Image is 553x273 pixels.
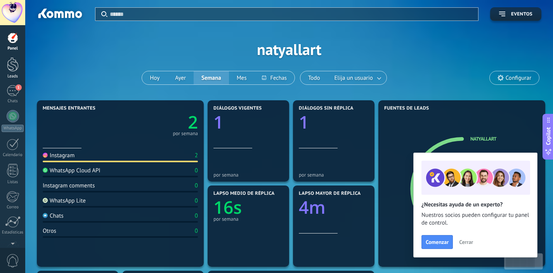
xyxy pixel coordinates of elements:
div: Estadísticas [2,230,24,235]
button: Fechas [254,71,294,84]
text: 16s [213,196,242,219]
div: 0 [195,167,198,174]
div: Panel [2,46,24,51]
a: natyallart [470,136,496,142]
span: Eventos [511,12,532,17]
a: 2 [120,110,198,134]
span: Diálogos vigentes [213,106,262,111]
img: Chats [43,213,48,218]
div: 0 [195,227,198,235]
span: Mensajes entrantes [43,106,95,111]
div: Leads [2,74,24,79]
text: 2 [188,110,198,134]
div: 0 [195,197,198,204]
button: Elija un usuario [328,71,387,84]
div: por semana [299,172,369,178]
button: Eventos [490,7,541,21]
img: WhatsApp Cloud API [43,168,48,173]
div: 2 [195,152,198,159]
button: Semana [194,71,229,84]
div: WhatsApp [2,125,24,132]
div: Instagram comments [43,182,95,189]
span: Configurar [506,75,531,81]
span: Copilot [544,127,552,145]
button: Todo [300,71,328,84]
div: por semana [173,132,198,136]
div: Calendario [2,153,24,158]
text: 1 [213,110,224,134]
a: 4m [299,196,369,219]
button: Cerrar [456,236,477,248]
div: Otros [43,227,56,235]
span: Fuentes de leads [384,106,429,111]
h2: ¿Necesitas ayuda de un experto? [421,201,529,208]
span: 1 [16,84,22,91]
text: 1 [299,110,309,134]
div: Listas [2,180,24,185]
div: Instagram [43,152,75,159]
div: Correo [2,205,24,210]
span: Diálogos sin réplica [299,106,354,111]
div: Chats [2,99,24,104]
button: Mes [229,71,255,84]
img: Instagram [43,153,48,158]
button: Ayer [167,71,194,84]
div: por semana [213,172,283,178]
div: Chats [43,212,64,220]
div: 0 [195,212,198,220]
span: Elija un usuario [333,73,374,83]
text: 4m [299,196,326,219]
img: WhatsApp Lite [43,198,48,203]
span: Nuestros socios pueden configurar tu panel de control. [421,211,529,227]
span: Lapso medio de réplica [213,191,275,196]
span: Lapso mayor de réplica [299,191,361,196]
div: 0 [195,182,198,189]
span: Cerrar [459,239,473,245]
div: WhatsApp Lite [43,197,86,204]
span: Comenzar [426,239,449,245]
div: por semana [213,216,283,222]
button: Hoy [142,71,167,84]
button: Comenzar [421,235,453,249]
div: WhatsApp Cloud API [43,167,101,174]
